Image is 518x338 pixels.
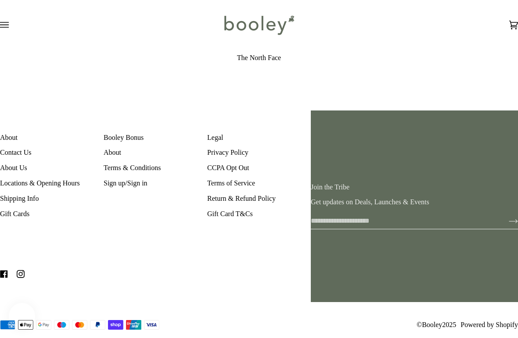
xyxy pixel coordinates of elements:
[104,132,207,147] p: Booley Bonus
[311,213,495,229] input: your-email@example.com
[422,321,442,328] a: Booley
[417,320,456,330] span: © 2025
[207,195,276,202] a: Return & Refund Policy
[104,179,147,187] a: Sign up/Sign in
[104,149,121,156] a: About
[311,197,518,207] p: Get updates on Deals, Launches & Events
[104,164,161,171] a: Terms & Conditions
[207,179,255,187] a: Terms of Service
[207,210,253,217] a: Gift Card T&Cs
[220,12,297,38] img: Booley
[495,214,518,228] button: Join
[207,132,311,147] p: Pipeline_Footer Sub
[207,149,248,156] a: Privacy Policy
[9,303,35,329] iframe: Button to open loyalty program pop-up
[460,321,518,328] a: Powered by Shopify
[311,183,518,192] h3: Join the Tribe
[207,164,249,171] a: CCPA Opt Out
